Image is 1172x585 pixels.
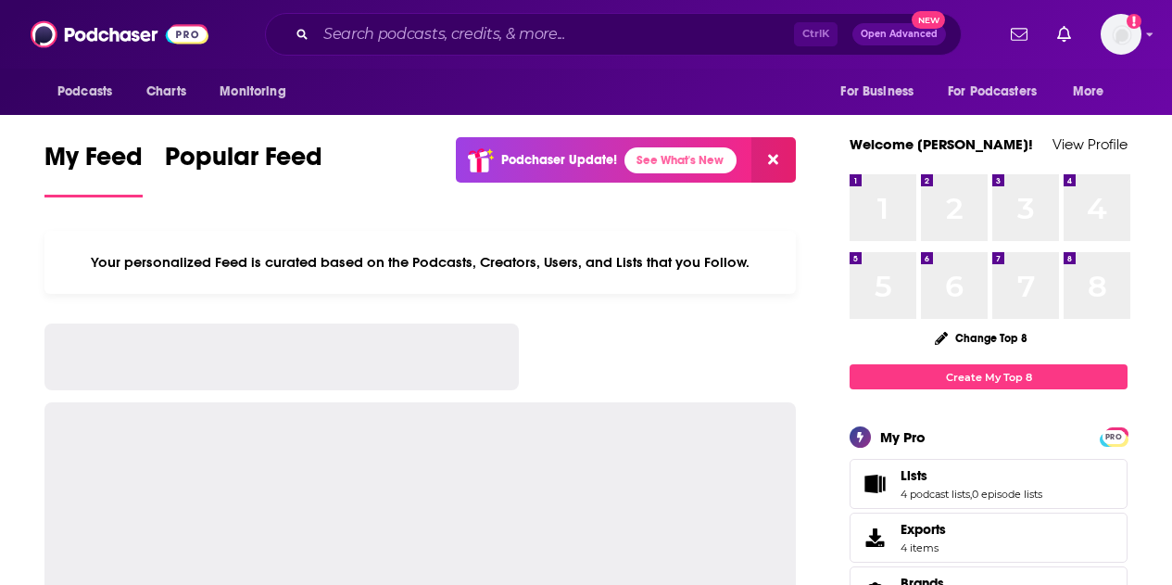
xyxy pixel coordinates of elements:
a: Create My Top 8 [850,364,1128,389]
span: Popular Feed [165,141,322,184]
a: Exports [850,513,1128,563]
a: Welcome [PERSON_NAME]! [850,135,1033,153]
span: Lists [901,467,927,484]
span: New [912,11,945,29]
span: , [970,488,972,501]
button: open menu [827,74,937,109]
span: Open Advanced [861,30,938,39]
a: Show notifications dropdown [1003,19,1035,50]
button: open menu [44,74,136,109]
a: View Profile [1052,135,1128,153]
button: open menu [936,74,1064,109]
div: Your personalized Feed is curated based on the Podcasts, Creators, Users, and Lists that you Follow. [44,231,796,294]
div: Search podcasts, credits, & more... [265,13,962,56]
span: Exports [856,525,893,551]
span: For Podcasters [948,79,1037,105]
a: 0 episode lists [972,488,1042,501]
span: PRO [1103,430,1125,444]
a: Lists [856,471,893,497]
span: More [1073,79,1104,105]
span: Logged in as YiyanWang [1101,14,1141,55]
span: Exports [901,521,946,538]
svg: Add a profile image [1127,14,1141,29]
span: For Business [840,79,914,105]
div: My Pro [880,428,926,446]
span: Monitoring [220,79,285,105]
img: User Profile [1101,14,1141,55]
a: 4 podcast lists [901,488,970,501]
a: Popular Feed [165,141,322,197]
a: Charts [134,74,197,109]
button: open menu [1060,74,1128,109]
input: Search podcasts, credits, & more... [316,19,794,49]
a: Lists [901,467,1042,484]
span: Lists [850,459,1128,509]
a: Show notifications dropdown [1050,19,1078,50]
span: Podcasts [57,79,112,105]
span: My Feed [44,141,143,184]
button: Open AdvancedNew [852,23,946,45]
img: Podchaser - Follow, Share and Rate Podcasts [31,17,208,52]
button: Change Top 8 [924,326,1039,350]
span: Ctrl K [794,22,838,46]
p: Podchaser Update! [501,152,617,168]
a: PRO [1103,429,1125,443]
span: 4 items [901,541,946,554]
a: My Feed [44,141,143,197]
span: Charts [146,79,186,105]
button: Show profile menu [1101,14,1141,55]
button: open menu [207,74,309,109]
a: See What's New [624,147,737,173]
